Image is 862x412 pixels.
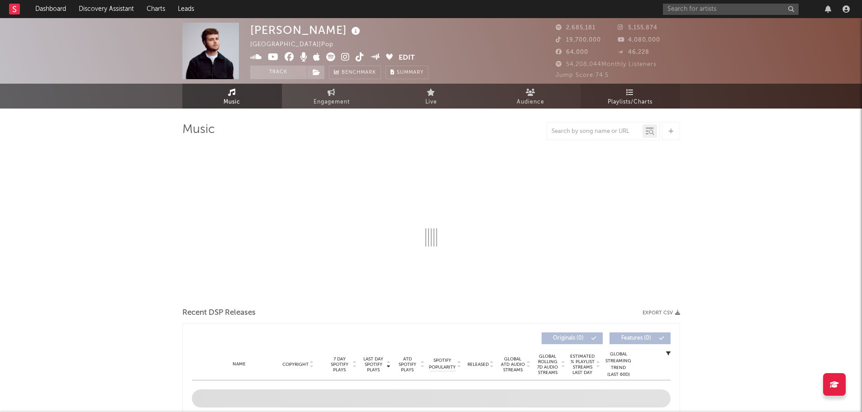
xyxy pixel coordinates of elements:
[608,97,652,108] span: Playlists/Charts
[399,52,415,64] button: Edit
[556,37,601,43] span: 19,700,000
[381,84,481,109] a: Live
[329,66,381,79] a: Benchmark
[210,361,269,368] div: Name
[535,354,560,375] span: Global Rolling 7D Audio Streams
[517,97,544,108] span: Audience
[425,97,437,108] span: Live
[282,362,309,367] span: Copyright
[500,356,525,373] span: Global ATD Audio Streams
[429,357,456,371] span: Spotify Popularity
[250,39,344,50] div: [GEOGRAPHIC_DATA] | Pop
[542,332,603,344] button: Originals(0)
[663,4,799,15] input: Search for artists
[556,62,657,67] span: 54,208,044 Monthly Listeners
[618,37,660,43] span: 4,080,000
[618,49,649,55] span: 46,228
[610,332,671,344] button: Features(0)
[397,70,424,75] span: Summary
[481,84,581,109] a: Audience
[556,49,588,55] span: 64,000
[581,84,680,109] a: Playlists/Charts
[618,25,657,31] span: 5,155,874
[615,336,657,341] span: Features ( 0 )
[467,362,489,367] span: Released
[547,128,643,135] input: Search by song name or URL
[224,97,240,108] span: Music
[282,84,381,109] a: Engagement
[556,25,595,31] span: 2,685,181
[314,97,350,108] span: Engagement
[182,308,256,318] span: Recent DSP Releases
[182,84,282,109] a: Music
[548,336,589,341] span: Originals ( 0 )
[250,23,362,38] div: [PERSON_NAME]
[570,354,595,375] span: Estimated % Playlist Streams Last Day
[386,66,429,79] button: Summary
[556,72,609,78] span: Jump Score: 74.5
[395,356,419,373] span: ATD Spotify Plays
[342,67,376,78] span: Benchmark
[250,66,307,79] button: Track
[643,310,680,316] button: Export CSV
[362,356,386,373] span: Last Day Spotify Plays
[328,356,352,373] span: 7 Day Spotify Plays
[605,351,632,378] div: Global Streaming Trend (Last 60D)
